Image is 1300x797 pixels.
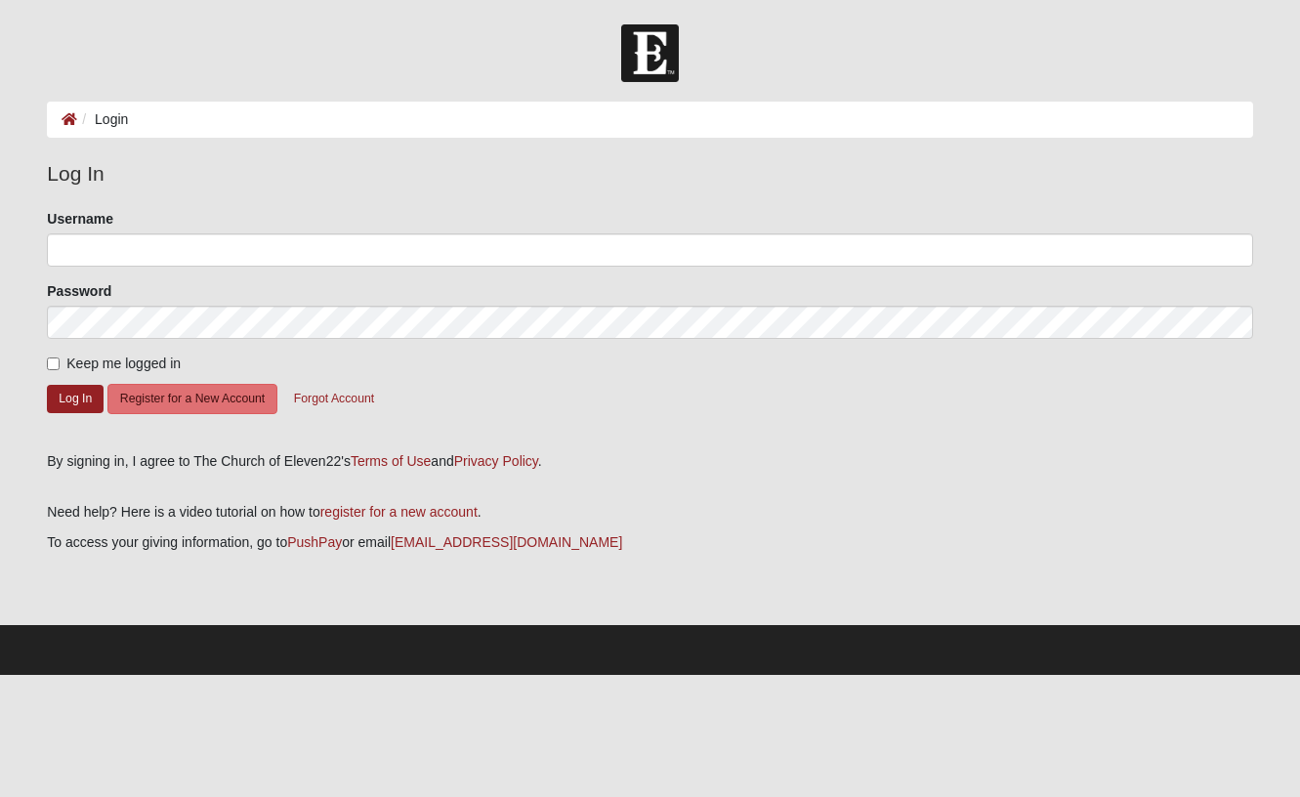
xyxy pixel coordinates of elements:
[47,502,1252,523] p: Need help? Here is a video tutorial on how to .
[351,453,431,469] a: Terms of Use
[77,109,128,130] li: Login
[107,384,277,414] button: Register for a New Account
[287,534,342,550] a: PushPay
[47,281,111,301] label: Password
[47,385,104,413] button: Log In
[281,384,387,414] button: Forgot Account
[47,357,60,370] input: Keep me logged in
[621,24,679,82] img: Church of Eleven22 Logo
[47,158,1252,189] legend: Log In
[47,532,1252,553] p: To access your giving information, go to or email
[47,451,1252,472] div: By signing in, I agree to The Church of Eleven22's and .
[66,356,181,371] span: Keep me logged in
[320,504,478,520] a: register for a new account
[47,209,113,229] label: Username
[391,534,622,550] a: [EMAIL_ADDRESS][DOMAIN_NAME]
[454,453,538,469] a: Privacy Policy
